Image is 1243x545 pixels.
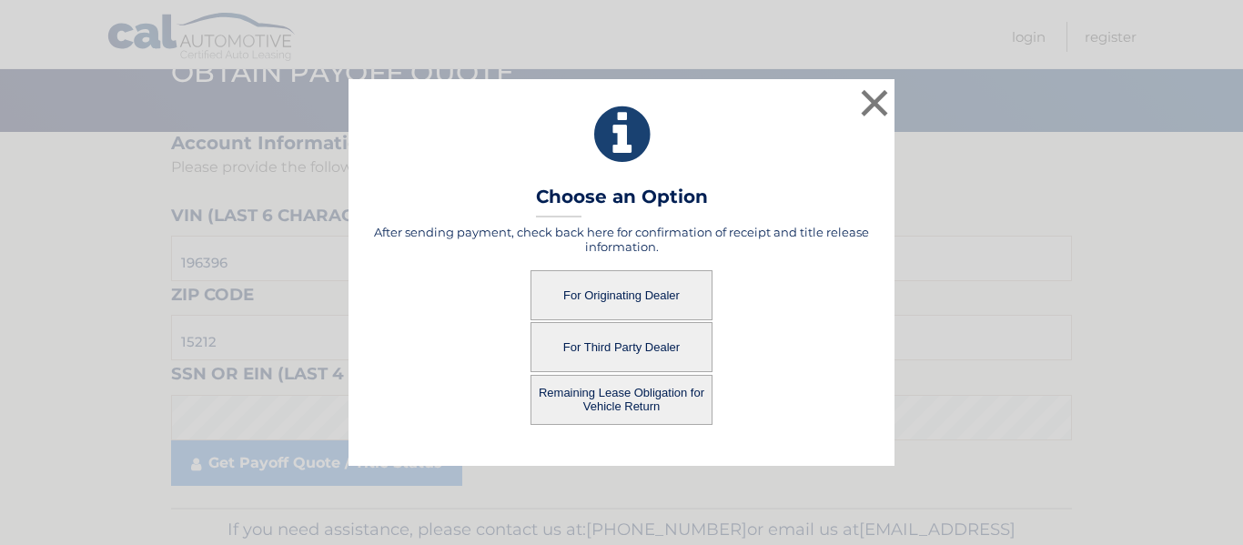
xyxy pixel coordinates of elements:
button: For Originating Dealer [531,270,712,320]
h5: After sending payment, check back here for confirmation of receipt and title release information. [371,225,872,254]
button: × [856,85,893,121]
button: For Third Party Dealer [531,322,712,372]
h3: Choose an Option [536,186,708,217]
button: Remaining Lease Obligation for Vehicle Return [531,375,712,425]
